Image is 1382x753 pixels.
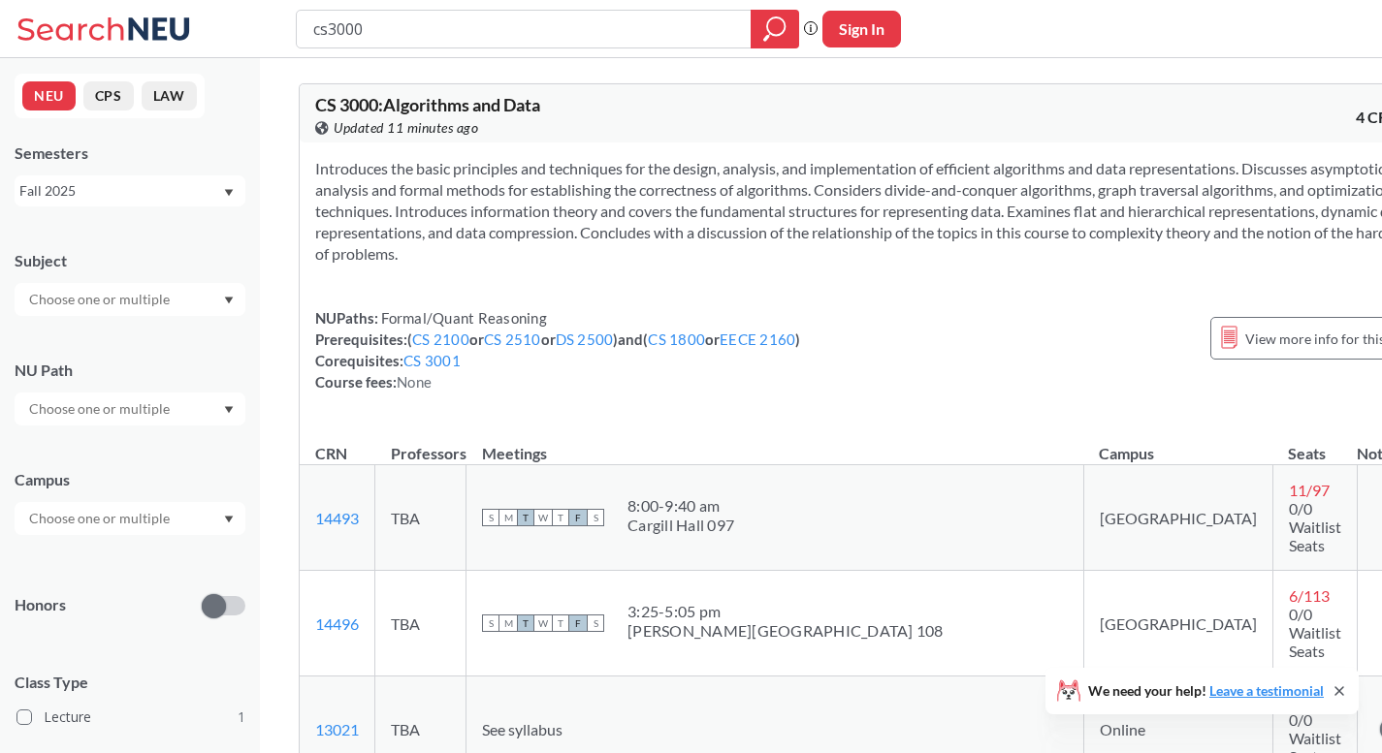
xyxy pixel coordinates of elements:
[224,297,234,304] svg: Dropdown arrow
[15,469,245,490] div: Campus
[83,81,134,110] button: CPS
[482,614,499,632] span: S
[19,507,182,530] input: Choose one or multiple
[397,373,432,391] span: None
[315,307,800,392] div: NUPaths: Prerequisites: ( or or ) and ( or ) Corequisites: Course fees:
[569,614,587,632] span: F
[19,288,182,311] input: Choose one or multiple
[315,720,359,738] a: 13021
[378,309,547,327] span: Formal/Quant Reasoning
[15,142,245,164] div: Semesters
[142,81,197,110] button: LAW
[238,706,245,728] span: 1
[1088,684,1324,698] span: We need your help!
[19,397,182,421] input: Choose one or multiple
[315,509,359,527] a: 14493
[552,614,569,632] span: T
[482,720,562,738] span: See syllabus
[499,509,517,526] span: M
[375,424,466,465] th: Professors
[556,330,614,348] a: DS 2500
[1289,481,1330,499] span: 11 / 97
[22,81,76,110] button: NEU
[648,330,705,348] a: CS 1800
[403,352,461,369] a: CS 3001
[334,117,478,139] span: Updated 11 minutes ago
[534,509,552,526] span: W
[627,496,734,516] div: 8:00 - 9:40 am
[484,330,541,348] a: CS 2510
[499,614,517,632] span: M
[311,13,737,46] input: Class, professor, course number, "phrase"
[315,443,347,464] div: CRN
[482,509,499,526] span: S
[1289,605,1341,660] span: 0/0 Waitlist Seats
[412,330,469,348] a: CS 2100
[1289,586,1330,605] span: 6 / 113
[627,602,944,621] div: 3:25 - 5:05 pm
[822,11,901,47] button: Sign In
[15,502,245,535] div: Dropdown arrow
[751,10,799,48] div: magnifying glass
[15,392,245,425] div: Dropdown arrow
[224,189,234,197] svg: Dropdown arrow
[569,509,587,526] span: F
[587,509,604,526] span: S
[375,465,466,571] td: TBA
[1083,424,1272,465] th: Campus
[517,509,534,526] span: T
[1272,424,1357,465] th: Seats
[15,360,245,381] div: NU Path
[627,621,944,641] div: [PERSON_NAME][GEOGRAPHIC_DATA] 108
[15,672,245,693] span: Class Type
[16,705,245,730] label: Lecture
[15,175,245,206] div: Fall 2025Dropdown arrow
[224,406,234,414] svg: Dropdown arrow
[587,614,604,632] span: S
[720,330,795,348] a: EECE 2160
[15,594,66,616] p: Honors
[15,283,245,316] div: Dropdown arrow
[763,16,787,43] svg: magnifying glass
[552,509,569,526] span: T
[315,614,359,633] a: 14496
[627,516,734,535] div: Cargill Hall 097
[1289,499,1341,554] span: 0/0 Waitlist Seats
[517,614,534,632] span: T
[1083,465,1272,571] td: [GEOGRAPHIC_DATA]
[315,94,540,115] span: CS 3000 : Algorithms and Data
[534,614,552,632] span: W
[19,180,222,202] div: Fall 2025
[375,571,466,676] td: TBA
[1083,571,1272,676] td: [GEOGRAPHIC_DATA]
[224,516,234,523] svg: Dropdown arrow
[466,424,1084,465] th: Meetings
[15,250,245,271] div: Subject
[1209,682,1324,699] a: Leave a testimonial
